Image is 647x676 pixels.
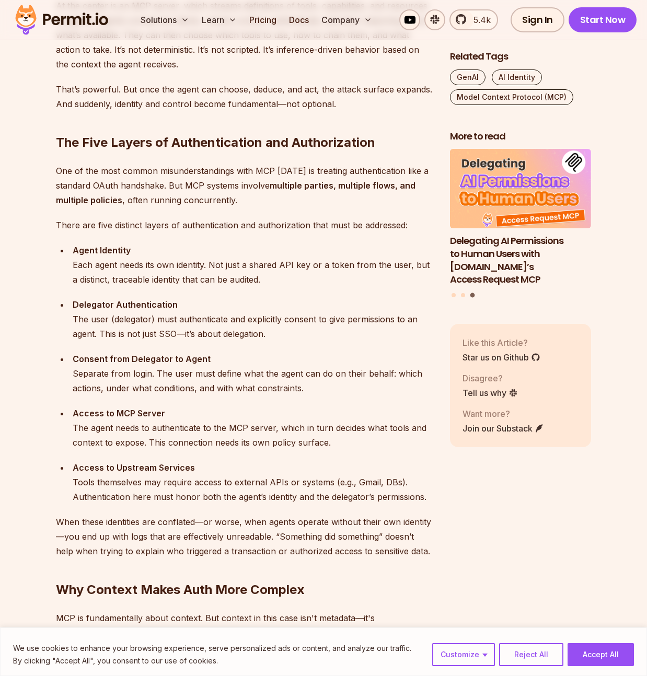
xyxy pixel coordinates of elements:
[463,407,544,420] p: Want more?
[461,293,465,297] button: Go to slide 2
[450,130,591,143] h2: More to read
[73,297,433,341] div: The user (delegator) must authenticate and explicitly consent to give permissions to an agent. Th...
[56,611,433,640] p: MCP is fundamentally about context. But context in this case isn't metadata—it's executable intent.
[285,9,313,30] a: Docs
[450,50,591,63] h2: Related Tags
[136,9,193,30] button: Solutions
[73,245,131,255] strong: Agent Identity
[470,293,475,298] button: Go to slide 3
[13,642,411,655] p: We use cookies to enhance your browsing experience, serve personalized ads or content, and analyz...
[568,643,634,666] button: Accept All
[198,9,241,30] button: Learn
[463,387,518,399] a: Tell us why
[450,149,591,229] img: Delegating AI Permissions to Human Users with Permit.io’s Access Request MCP
[463,372,518,384] p: Disagree?
[56,218,433,232] p: There are five distinct layers of authentication and authorization that must be addressed:
[73,354,211,364] strong: Consent from Delegator to Agent
[317,9,376,30] button: Company
[245,9,281,30] a: Pricing
[450,235,591,286] h3: Delegating AI Permissions to Human Users with [DOMAIN_NAME]’s Access Request MCP
[452,293,456,297] button: Go to slide 1
[463,336,540,349] p: Like this Article?
[73,408,165,418] strong: Access to MCP Server
[463,422,544,435] a: Join our Substack
[450,149,591,287] a: Delegating AI Permissions to Human Users with Permit.io’s Access Request MCPDelegating AI Permiss...
[56,92,433,151] h2: The Five Layers of Authentication and Authorization
[511,7,564,32] a: Sign In
[56,540,433,598] h2: Why Context Makes Auth More Complex
[499,643,563,666] button: Reject All
[569,7,637,32] a: Start Now
[73,243,433,287] div: Each agent needs its own identity. Not just a shared API key or a token from the user, but a dist...
[450,89,573,105] a: Model Context Protocol (MCP)
[56,164,433,207] p: One of the most common misunderstandings with MCP [DATE] is treating authentication like a standa...
[10,2,113,38] img: Permit logo
[73,462,195,473] strong: Access to Upstream Services
[56,180,415,205] strong: multiple parties, multiple flows, and multiple policies
[73,460,433,504] div: Tools themselves may require access to external APIs or systems (e.g., Gmail, DBs). Authenticatio...
[73,299,178,310] strong: Delegator Authentication
[450,149,591,299] div: Posts
[73,352,433,395] div: Separate from login. The user must define what the agent can do on their behalf: which actions, u...
[56,515,433,558] p: When these identities are conflated—or worse, when agents operate without their own identity—you ...
[467,14,491,26] span: 5.4k
[450,149,591,287] li: 3 of 3
[492,69,542,85] a: AI Identity
[432,643,495,666] button: Customize
[450,69,486,85] a: GenAI
[449,9,498,30] a: 5.4k
[73,406,433,450] div: The agent needs to authenticate to the MCP server, which in turn decides what tools and context t...
[13,655,411,667] p: By clicking "Accept All", you consent to our use of cookies.
[463,351,540,364] a: Star us on Github
[56,82,433,111] p: That’s powerful. But once the agent can choose, deduce, and act, the attack surface expands. And ...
